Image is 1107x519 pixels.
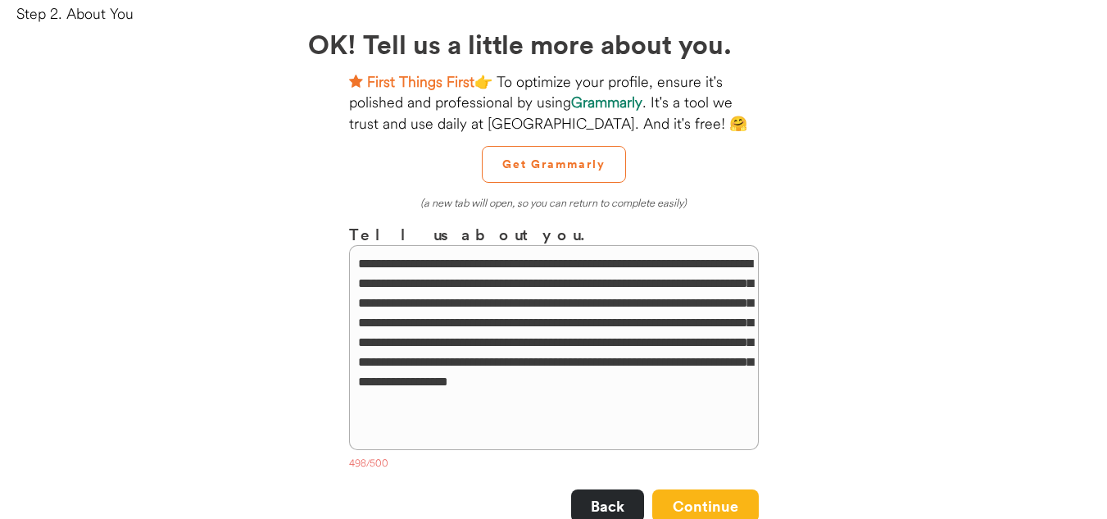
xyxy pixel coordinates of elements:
[16,3,1107,24] div: Step 2. About You
[349,457,759,473] div: 498/500
[420,196,687,209] em: (a new tab will open, so you can return to complete easily)
[349,71,759,134] div: 👉 To optimize your profile, ensure it's polished and professional by using . It's a tool we trust...
[349,222,759,246] h3: Tell us about you.
[367,72,474,91] strong: First Things First
[571,93,642,112] strong: Grammarly
[482,146,626,183] button: Get Grammarly
[308,24,800,63] h2: OK! Tell us a little more about you.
